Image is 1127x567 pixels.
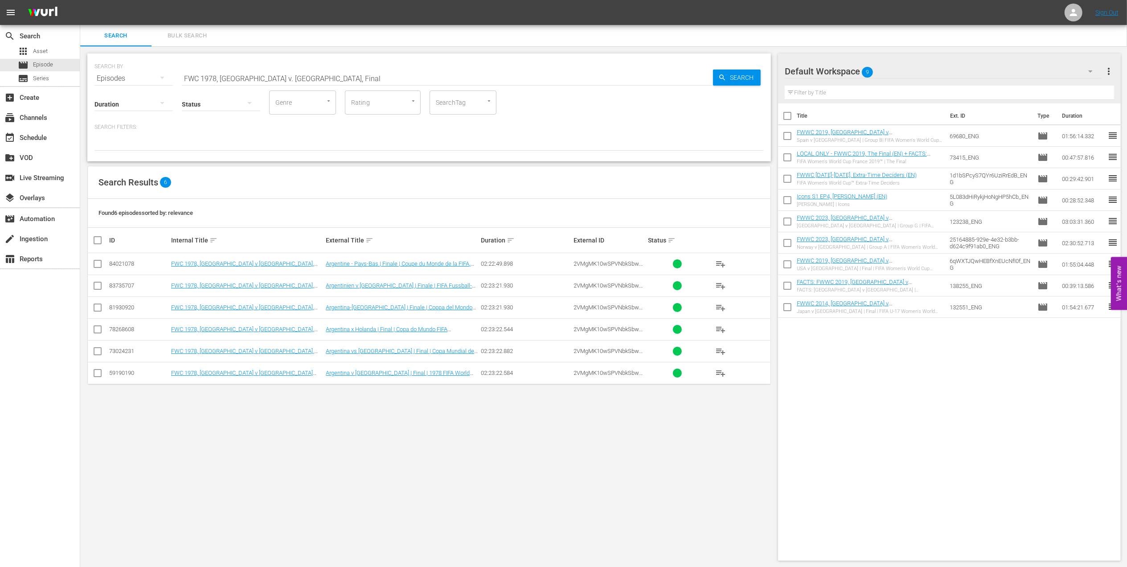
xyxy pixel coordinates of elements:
span: reorder [1107,280,1118,291]
span: 6 [160,177,171,188]
a: FWWC 2019, [GEOGRAPHIC_DATA] v [GEOGRAPHIC_DATA], Group Stage - FMR (EN) [797,129,913,142]
a: Argentinien v [GEOGRAPHIC_DATA] | Finale | FIFA Fussball-Weltmeisterschaft [GEOGRAPHIC_DATA] 1978... [326,282,475,302]
a: FWC 1978, [GEOGRAPHIC_DATA] v [GEOGRAPHIC_DATA] (EN) [171,370,316,383]
button: Search [713,70,761,86]
span: Bulk Search [157,31,217,41]
td: 00:47:57.816 [1058,147,1107,168]
td: 73415_ENG [946,147,1034,168]
button: playlist_add [710,297,731,318]
a: Sign Out [1095,9,1119,16]
div: External ID [574,237,645,244]
span: Search [726,70,761,86]
a: Argentina v [GEOGRAPHIC_DATA] | Final | 1978 FIFA World Cup [GEOGRAPHIC_DATA]™ | Full Match Replay [326,370,473,383]
a: LOCAL ONLY - FWWC 2019, The Final (EN) + FACTS: FWWC 2019, [GEOGRAPHIC_DATA] v [GEOGRAPHIC_DATA] [797,150,930,170]
span: reorder [1107,237,1118,248]
a: Icons S1 EP4, [PERSON_NAME] (EN) [797,193,887,200]
span: playlist_add [715,368,726,378]
div: 02:22:49.898 [481,260,571,267]
span: playlist_add [715,324,726,335]
button: Open [409,97,418,105]
td: 01:55:04.448 [1058,254,1107,275]
td: 138255_ENG [946,275,1034,296]
th: Ext. ID [945,103,1032,128]
a: Argentine - Pays-Bas | Finale | Coupe du Monde de la FIFA, [GEOGRAPHIC_DATA] 1978™ | Match complet [326,260,474,274]
button: Open Feedback Widget [1111,257,1127,310]
span: playlist_add [715,302,726,313]
div: 73024231 [109,348,168,354]
div: 02:23:21.930 [481,282,571,289]
span: switch_video [4,173,15,183]
span: table_chart [4,254,15,264]
a: FWWC [DATE]-[DATE], Extra-Time Deciders (EN) [797,172,917,178]
span: Found 6 episodes sorted by: relevance [98,210,193,216]
a: Argentina x Holanda | Final | Copa do Mundo FIFA [GEOGRAPHIC_DATA] 1978 | Jogo completo [326,326,451,339]
div: ID [109,237,168,244]
span: Episode [1037,302,1048,312]
div: 78268608 [109,326,168,333]
span: Series [33,74,49,83]
span: reorder [1107,194,1118,205]
td: 02:30:52.713 [1058,232,1107,254]
span: Ingestion [4,234,15,244]
button: more_vert [1103,61,1114,82]
div: 02:23:22.584 [481,370,571,376]
div: Internal Title [171,235,323,246]
td: 123238_ENG [946,211,1034,232]
td: 1d1bSPcyS7QYr6UziRrEdB_ENG [946,168,1034,189]
span: reorder [1107,130,1118,141]
button: Open [485,97,493,105]
span: menu [5,7,16,18]
span: more_vert [1103,66,1114,77]
span: 2VMgMK10wSPVNbkSbwKuOr_ES [574,348,643,361]
span: reorder [1107,259,1118,269]
div: 02:23:22.882 [481,348,571,354]
span: sort [365,236,373,244]
div: USA v [GEOGRAPHIC_DATA] | Final | FIFA Women's World Cup [GEOGRAPHIC_DATA] 2019™ | Full Match Replay [797,266,943,271]
a: FWC 1978, [GEOGRAPHIC_DATA] v [GEOGRAPHIC_DATA], Final - FMR (PT) [171,326,318,339]
td: 00:29:42.901 [1058,168,1107,189]
td: 03:03:31.360 [1058,211,1107,232]
a: FWC 1978, [GEOGRAPHIC_DATA] v [GEOGRAPHIC_DATA], Final - FMR (FR) [171,260,318,274]
span: 2VMgMK10wSPVNbkSbwKuOr_ITA [574,304,643,317]
div: Episodes [94,66,173,91]
span: Channels [4,112,15,123]
a: FWC 1978, [GEOGRAPHIC_DATA] v [GEOGRAPHIC_DATA], Final - FMR (DE) [171,282,318,296]
span: Schedule [4,132,15,143]
td: 00:39:13.586 [1058,275,1107,296]
span: apps [18,46,29,57]
span: 2VMgMK10wSPVNbkSbwKuOr_POR [574,326,643,339]
th: Duration [1057,103,1110,128]
span: sort [209,236,217,244]
a: Argentina-[GEOGRAPHIC_DATA] | Finale | Coppa del Mondo FIFA Argentina 1978 | Match completo [326,304,476,317]
span: Episode [1037,238,1048,248]
span: 2VMgMK10wSPVNbkSbwKuOr_FR [574,260,643,274]
th: Type [1032,103,1057,128]
span: reorder [1107,173,1118,184]
button: playlist_add [710,319,731,340]
td: 01:54:21.677 [1058,296,1107,318]
p: Search Filters: [94,123,764,131]
span: playlist_add [715,259,726,269]
a: FWWC 2023, [GEOGRAPHIC_DATA] v [GEOGRAPHIC_DATA] (EN) [797,214,892,228]
span: Episode [1037,259,1048,270]
span: Asset [33,47,48,56]
span: Search [86,31,146,41]
span: Episode [1037,216,1048,227]
span: 2VMgMK10wSPVNbkSbwKuOr_DE [574,282,643,296]
td: 00:28:52.348 [1058,189,1107,211]
td: 132551_ENG [946,296,1034,318]
a: FWWC 2019, [GEOGRAPHIC_DATA] v [GEOGRAPHIC_DATA] (EN) [797,257,892,271]
td: 69680_ENG [946,125,1034,147]
span: movie [18,60,29,70]
span: Episode [1037,131,1048,141]
a: FWWC 2014, [GEOGRAPHIC_DATA] v [GEOGRAPHIC_DATA], Final - FMR (EN) [797,300,893,313]
div: FIFA Women's World Cup™ Extra-Time Deciders [797,180,917,186]
span: subtitles [18,73,29,84]
div: 83735707 [109,282,168,289]
div: 81930920 [109,304,168,311]
span: Overlays [4,193,15,203]
div: Norway v [GEOGRAPHIC_DATA] | Group A | FIFA Women's World Cup [GEOGRAPHIC_DATA] & [GEOGRAPHIC_DAT... [797,244,943,250]
span: sort [507,236,515,244]
a: Argentina vs [GEOGRAPHIC_DATA] | Final | Copa Mundial de la FIFA Argentina 1978™ | Partido completo [326,348,478,361]
div: [PERSON_NAME] | Icons [797,201,887,207]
